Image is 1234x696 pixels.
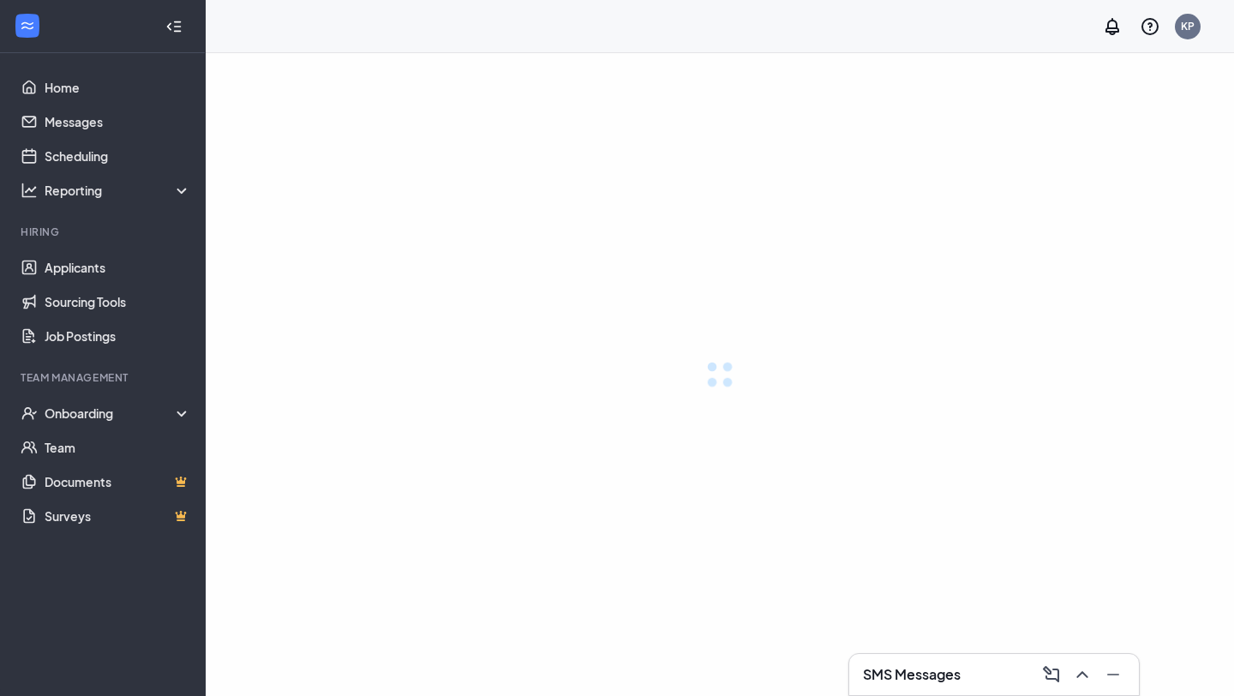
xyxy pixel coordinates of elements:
[45,319,191,353] a: Job Postings
[1103,664,1123,685] svg: Minimize
[19,17,36,34] svg: WorkstreamLogo
[45,499,191,533] a: SurveysCrown
[1140,16,1160,37] svg: QuestionInfo
[1041,664,1062,685] svg: ComposeMessage
[45,250,191,285] a: Applicants
[45,105,191,139] a: Messages
[21,182,38,199] svg: Analysis
[1036,661,1063,688] button: ComposeMessage
[1072,664,1093,685] svg: ChevronUp
[45,182,192,199] div: Reporting
[165,18,183,35] svg: Collapse
[45,405,192,422] div: Onboarding
[21,370,188,385] div: Team Management
[1098,661,1125,688] button: Minimize
[21,405,38,422] svg: UserCheck
[1102,16,1123,37] svg: Notifications
[45,285,191,319] a: Sourcing Tools
[863,665,961,684] h3: SMS Messages
[1067,661,1094,688] button: ChevronUp
[45,465,191,499] a: DocumentsCrown
[45,430,191,465] a: Team
[21,225,188,239] div: Hiring
[45,70,191,105] a: Home
[1181,19,1195,33] div: KP
[45,139,191,173] a: Scheduling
